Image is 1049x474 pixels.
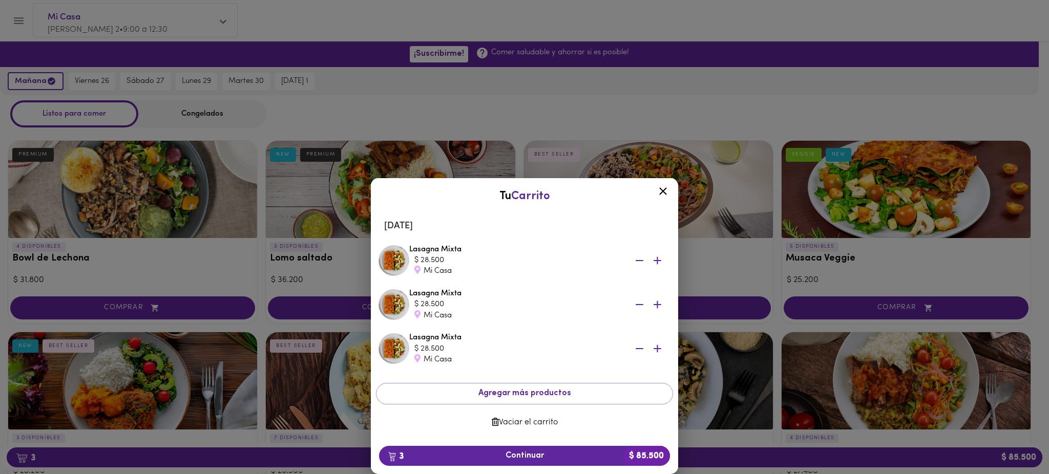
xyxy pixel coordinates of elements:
div: $ 28.500 [414,299,619,310]
div: Mi Casa [414,310,619,321]
div: Lasagna Mixta [409,332,670,365]
img: Lasagna Mixta [379,333,409,364]
b: 3 [382,449,410,463]
div: $ 28.500 [414,255,619,266]
div: $ 28.500 [414,343,619,354]
div: Lasagna Mixta [409,244,670,277]
div: Mi Casa [414,266,619,276]
div: Lasagna Mixta [409,288,670,321]
div: Tu [381,188,668,204]
button: 3Continuar$ 85.500 [379,446,670,466]
span: Continuar [387,451,662,461]
button: Agregar más productos [376,383,673,404]
li: [DATE] [376,214,673,239]
div: Mi Casa [414,354,619,365]
img: Lasagna Mixta [379,245,409,276]
iframe: Messagebird Livechat Widget [990,415,1039,464]
button: Vaciar el carrito [376,413,673,433]
span: Agregar más productos [385,389,664,398]
span: Vaciar el carrito [384,418,665,427]
span: Carrito [511,190,550,202]
b: $ 85.500 [623,446,670,466]
img: cart.png [388,451,396,462]
img: Lasagna Mixta [379,289,409,320]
